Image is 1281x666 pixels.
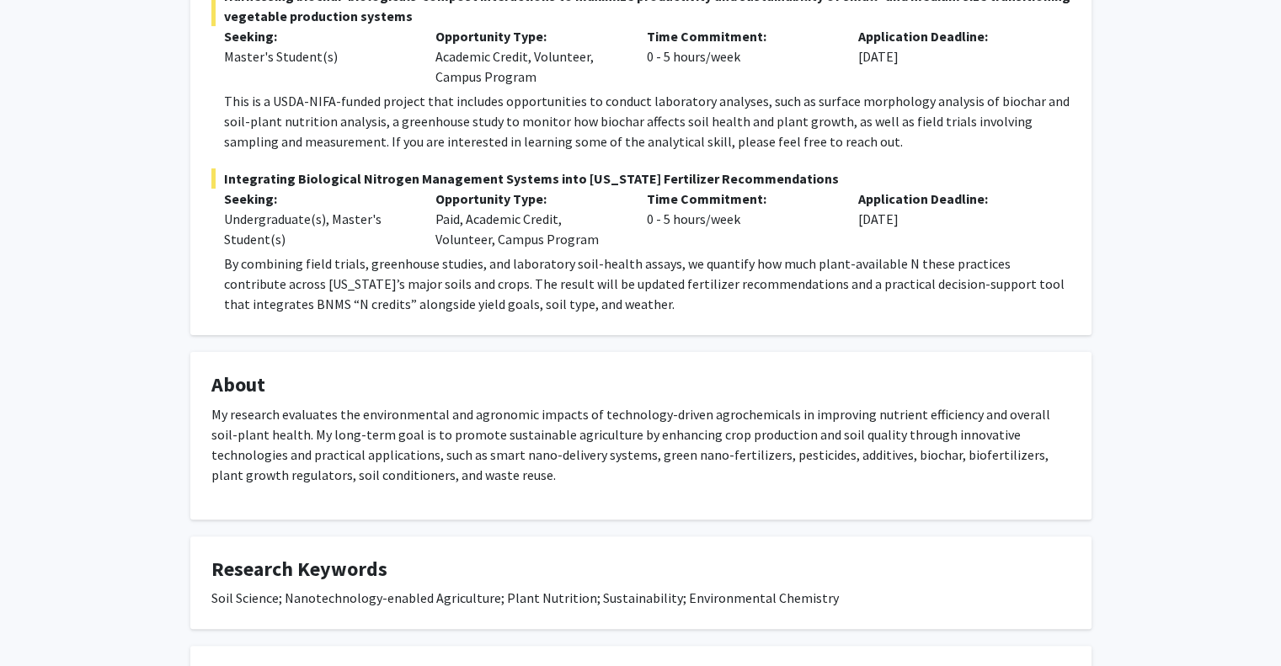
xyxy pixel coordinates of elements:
p: This is a USDA-NIFA-funded project that includes opportunities to conduct laboratory analyses, su... [224,91,1070,152]
div: Master's Student(s) [224,46,410,67]
p: My research evaluates the environmental and agronomic impacts of technology-driven agrochemicals ... [211,404,1070,485]
p: Time Commitment: [647,26,833,46]
p: Application Deadline: [858,26,1044,46]
p: Application Deadline: [858,189,1044,209]
p: Opportunity Type: [435,189,622,209]
h4: About [211,373,1070,397]
div: Soil Science; Nanotechnology-enabled Agriculture; Plant Nutrition; Sustainability; Environmental ... [211,588,1070,608]
p: Seeking: [224,26,410,46]
p: Opportunity Type: [435,26,622,46]
div: [DATE] [846,26,1057,87]
p: Seeking: [224,189,410,209]
div: 0 - 5 hours/week [634,26,846,87]
span: Integrating Biological Nitrogen Management Systems into [US_STATE] Fertilizer Recommendations [211,168,1070,189]
p: By combining field trials, greenhouse studies, and laboratory soil-health assays, we quantify how... [224,253,1070,314]
div: 0 - 5 hours/week [634,189,846,249]
p: Time Commitment: [647,189,833,209]
h4: Research Keywords [211,557,1070,582]
div: [DATE] [846,189,1057,249]
div: Academic Credit, Volunteer, Campus Program [423,26,634,87]
div: Undergraduate(s), Master's Student(s) [224,209,410,249]
iframe: Chat [13,590,72,653]
div: Paid, Academic Credit, Volunteer, Campus Program [423,189,634,249]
